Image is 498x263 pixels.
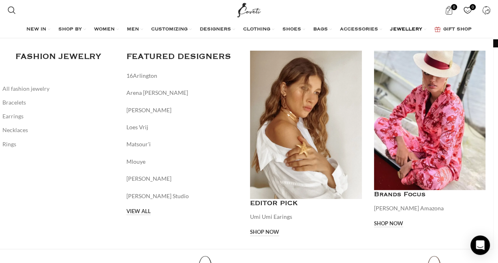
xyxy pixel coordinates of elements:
[126,71,238,80] a: 16Arlington
[434,27,440,32] img: GiftBag
[2,137,114,151] a: Rings
[126,157,238,166] a: Mlouye
[26,26,46,33] span: NEW IN
[2,96,114,109] a: Bracelets
[434,21,472,38] a: GIFT SHOP
[340,26,378,33] span: ACCESSORIES
[470,235,490,255] div: Open Intercom Messenger
[443,26,472,33] span: GIFT SHOP
[126,51,238,63] h3: FEATURED DESIGNERS
[374,204,486,213] p: [PERSON_NAME] Amazona
[151,26,188,33] span: CUSTOMIZING
[313,26,328,33] span: BAGS
[126,123,238,132] a: Loes Vrij
[250,229,279,236] a: Shop now
[94,21,119,38] a: WOMEN
[94,26,115,33] span: WOMEN
[58,21,86,38] a: SHOP BY
[451,4,457,10] span: 0
[243,26,270,33] span: CLOTHING
[250,212,362,221] p: Umi Umi Earings
[126,88,238,97] a: Arena [PERSON_NAME]
[4,21,495,38] div: Main navigation
[2,123,114,137] a: Necklaces
[374,190,486,199] h4: Brands Focus
[250,199,362,208] h4: EDITOR PICK
[26,21,50,38] a: NEW IN
[200,21,235,38] a: DESIGNERS
[340,21,382,38] a: ACCESSORIES
[282,21,305,38] a: SHOES
[460,2,476,18] a: 0
[441,2,457,18] a: 0
[126,174,238,183] a: [PERSON_NAME]
[2,109,114,123] a: Earrings
[390,26,422,33] span: JEWELLERY
[4,2,20,18] a: Search
[282,26,301,33] span: SHOES
[235,6,263,13] a: Site logo
[460,2,476,18] div: My Wishlist
[390,21,426,38] a: JEWELLERY
[374,220,403,228] a: Shop now
[126,106,238,115] a: [PERSON_NAME]
[126,208,151,216] a: VIEW ALL
[313,21,332,38] a: BAGS
[15,51,101,63] h4: FASHION JEWELRY
[470,4,476,10] span: 0
[126,192,238,201] a: [PERSON_NAME] Studio
[127,21,143,38] a: MEN
[2,82,114,96] a: All fashion jewelry
[151,21,192,38] a: CUSTOMIZING
[200,26,231,33] span: DESIGNERS
[127,26,139,33] span: MEN
[58,26,82,33] span: SHOP BY
[126,140,238,149] a: Matsour'i
[243,21,274,38] a: CLOTHING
